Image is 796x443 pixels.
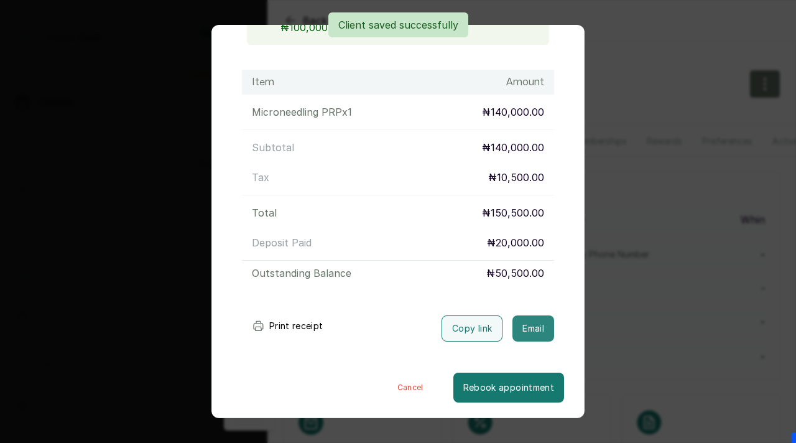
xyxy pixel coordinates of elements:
h1: Amount [506,75,544,90]
p: ₦50,500.00 [486,266,544,281]
p: Tax [252,170,269,185]
button: Email [512,315,554,342]
p: Outstanding Balance [252,266,351,281]
button: Copy link [442,315,502,342]
p: ₦140,000.00 [482,105,544,119]
h1: Item [252,75,274,90]
p: ₦140,000.00 [482,140,544,155]
button: Cancel [368,373,453,403]
p: Deposit Paid [252,235,312,250]
p: ₦150,500.00 [482,205,544,220]
p: Microneedling PRP x 1 [252,105,352,119]
p: ₦20,000.00 [487,235,544,250]
p: Total [252,205,277,220]
button: Rebook appointment [453,373,564,403]
p: Client saved successfully [338,17,458,32]
p: Subtotal [252,140,294,155]
p: ₦10,500.00 [488,170,544,185]
button: Print receipt [242,314,333,338]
